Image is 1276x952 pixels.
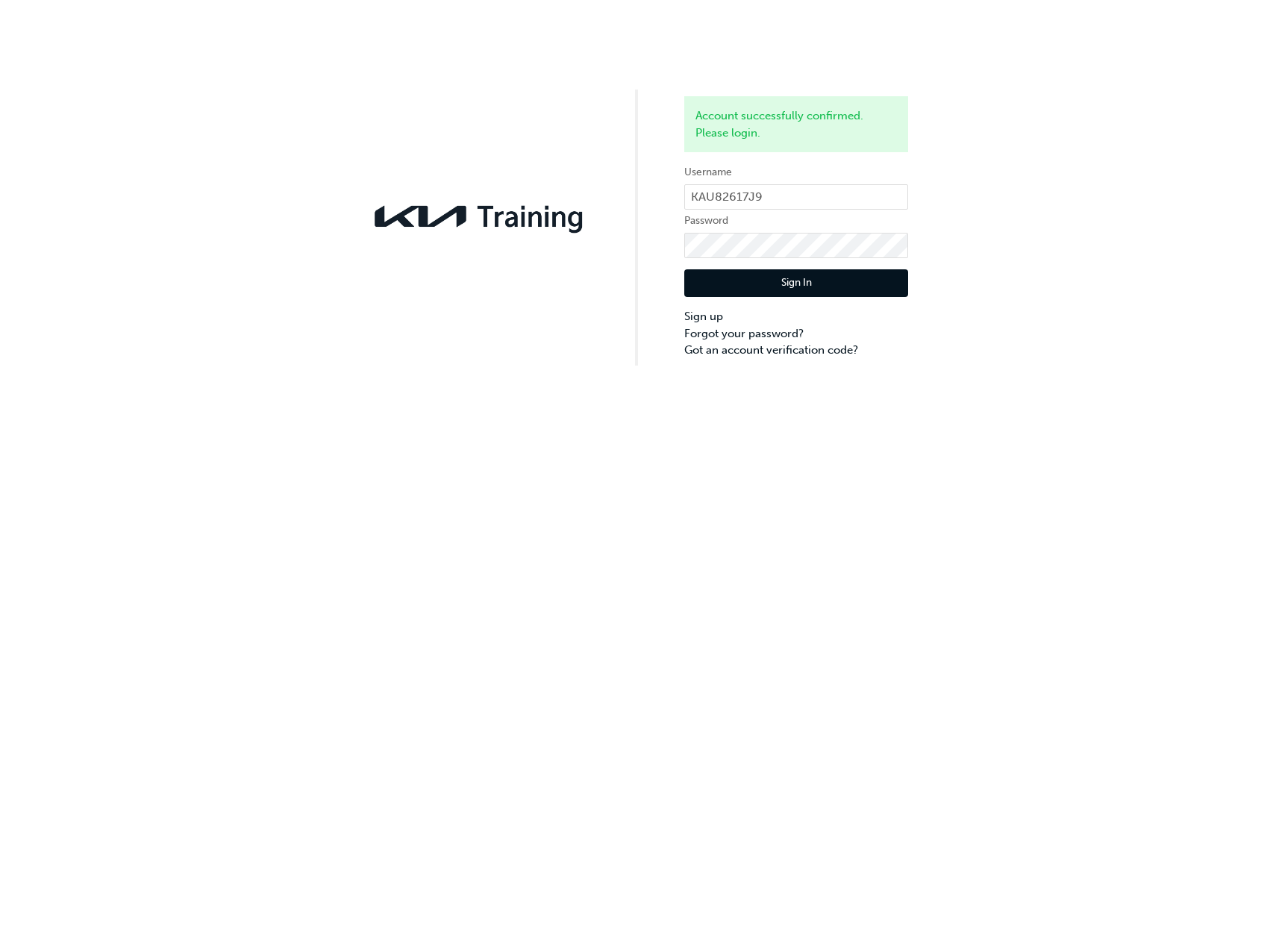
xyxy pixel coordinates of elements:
label: Password [684,212,908,230]
img: kia-training [368,196,592,237]
label: Username [684,163,908,181]
a: Sign up [684,308,908,325]
a: Got an account verification code? [684,342,908,359]
button: Sign In [684,269,908,298]
div: Account successfully confirmed. Please login. [684,96,908,152]
input: Username [684,184,908,210]
a: Forgot your password? [684,325,908,342]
